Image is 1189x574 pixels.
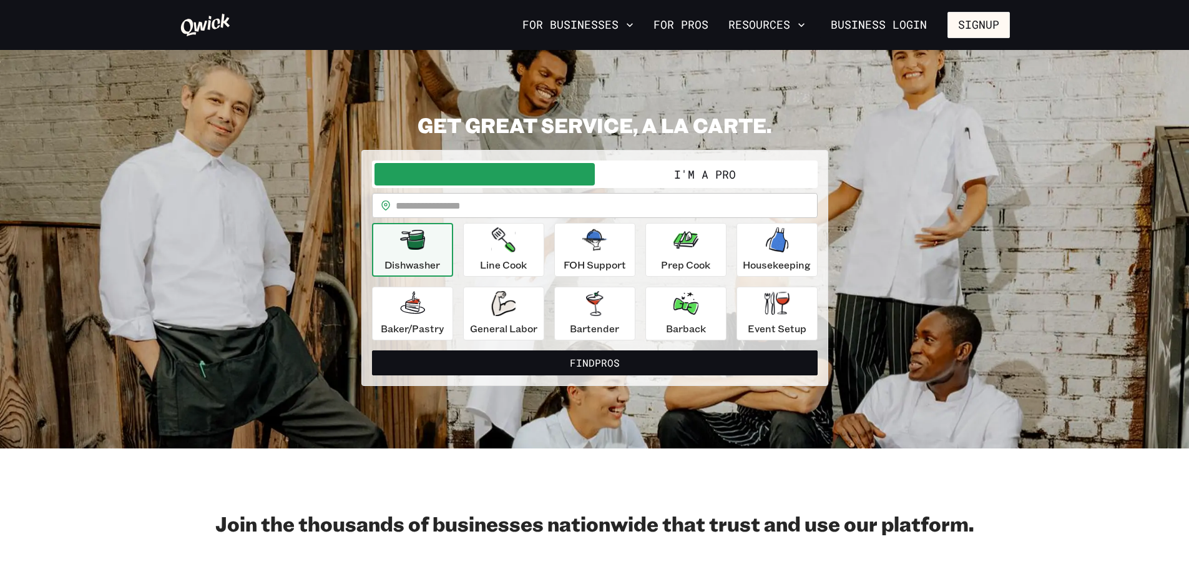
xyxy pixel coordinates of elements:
p: Housekeeping [743,257,811,272]
button: Resources [723,14,810,36]
button: Dishwasher [372,223,453,277]
button: I'm a Business [374,163,595,186]
p: Event Setup [748,321,806,336]
h2: GET GREAT SERVICE, A LA CARTE. [361,112,828,137]
button: Prep Cook [645,223,727,277]
p: Prep Cook [661,257,710,272]
button: Line Cook [463,223,544,277]
p: General Labor [470,321,537,336]
h2: Join the thousands of businesses nationwide that trust and use our platform. [180,511,1010,536]
p: Bartender [570,321,619,336]
button: General Labor [463,287,544,340]
p: Baker/Pastry [381,321,444,336]
button: Housekeeping [736,223,818,277]
button: Signup [947,12,1010,38]
button: For Businesses [517,14,639,36]
p: Line Cook [480,257,527,272]
a: For Pros [648,14,713,36]
p: Barback [666,321,706,336]
button: FOH Support [554,223,635,277]
p: Dishwasher [384,257,440,272]
a: Business Login [820,12,937,38]
p: FOH Support [564,257,626,272]
button: Barback [645,287,727,340]
button: I'm a Pro [595,163,815,186]
button: FindPros [372,350,818,375]
button: Bartender [554,287,635,340]
button: Event Setup [736,287,818,340]
button: Baker/Pastry [372,287,453,340]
